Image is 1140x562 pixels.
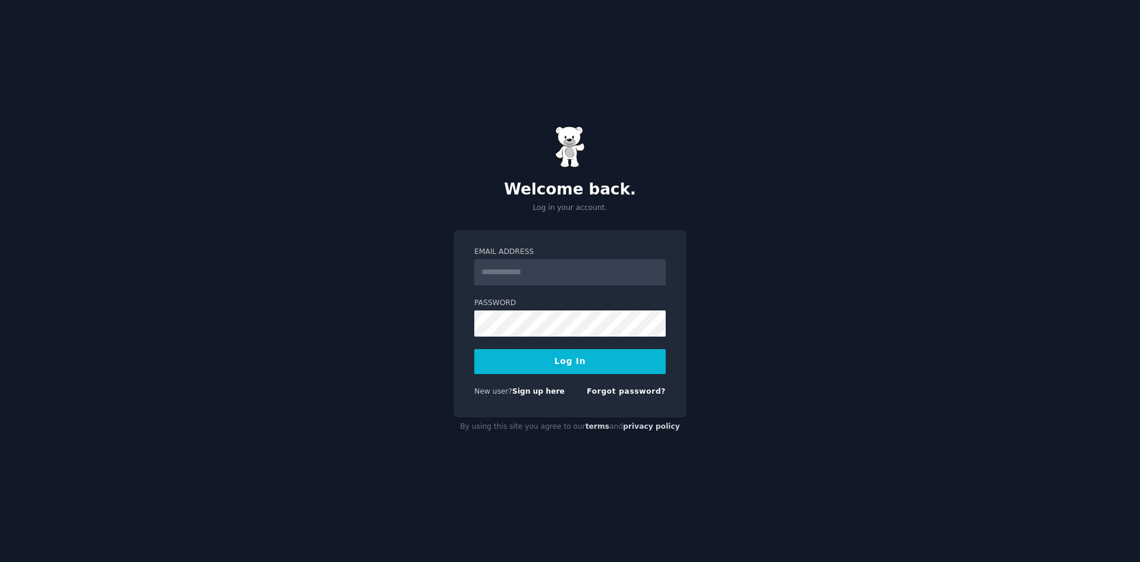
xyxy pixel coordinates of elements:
label: Password [474,298,666,309]
p: Log in your account. [454,203,686,214]
h2: Welcome back. [454,180,686,199]
button: Log In [474,349,666,374]
a: privacy policy [623,422,680,431]
a: terms [585,422,609,431]
label: Email Address [474,247,666,258]
a: Sign up here [512,387,565,395]
span: New user? [474,387,512,395]
img: Gummy Bear [555,126,585,168]
a: Forgot password? [587,387,666,395]
div: By using this site you agree to our and [454,417,686,437]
